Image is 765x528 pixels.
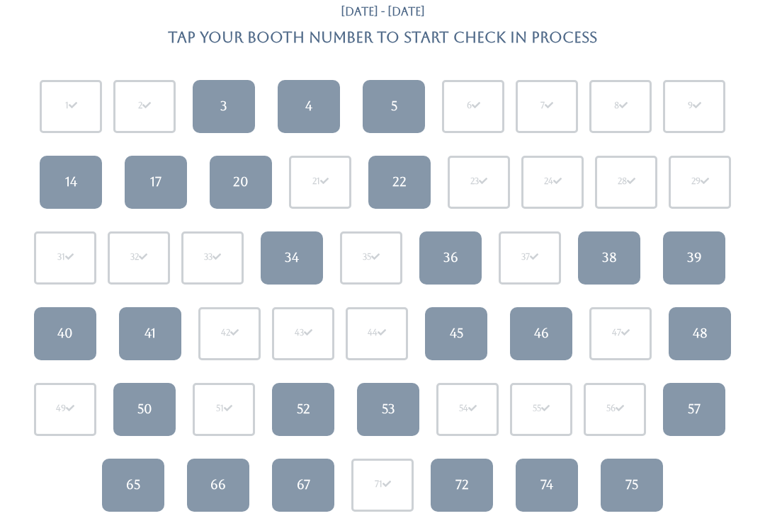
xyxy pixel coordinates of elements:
[688,101,701,113] div: 9
[533,403,550,416] div: 55
[625,476,638,495] div: 75
[688,401,701,419] div: 57
[119,308,181,361] a: 41
[297,476,310,495] div: 67
[375,479,391,492] div: 71
[168,30,597,46] h4: Tap your booth number to start check in process
[65,173,77,192] div: 14
[363,252,380,265] div: 35
[614,101,628,113] div: 8
[618,176,635,189] div: 28
[187,459,249,512] a: 66
[425,308,487,361] a: 45
[612,328,630,340] div: 47
[297,401,310,419] div: 52
[368,328,386,340] div: 44
[272,384,334,437] a: 52
[125,156,187,210] a: 17
[431,459,493,512] a: 72
[663,384,725,437] a: 57
[663,232,725,285] a: 39
[540,476,553,495] div: 74
[285,249,299,268] div: 34
[278,81,340,134] a: 4
[516,459,578,512] a: 74
[510,308,572,361] a: 46
[368,156,431,210] a: 22
[221,328,239,340] div: 42
[137,401,152,419] div: 50
[687,249,702,268] div: 39
[601,459,663,512] a: 75
[602,249,617,268] div: 38
[693,325,708,343] div: 48
[220,98,227,116] div: 3
[216,403,232,416] div: 51
[382,401,395,419] div: 53
[341,6,425,19] h5: [DATE] - [DATE]
[57,325,73,343] div: 40
[113,384,176,437] a: 50
[455,476,469,495] div: 72
[295,328,312,340] div: 43
[521,252,538,265] div: 37
[450,325,463,343] div: 45
[669,308,731,361] a: 48
[578,232,640,285] a: 38
[126,476,140,495] div: 65
[606,403,624,416] div: 56
[138,101,151,113] div: 2
[540,101,553,113] div: 7
[34,308,96,361] a: 40
[459,403,477,416] div: 54
[102,459,164,512] a: 65
[419,232,482,285] a: 36
[544,176,562,189] div: 24
[272,459,334,512] a: 67
[210,156,272,210] a: 20
[305,98,312,116] div: 4
[40,156,102,210] a: 14
[534,325,549,343] div: 46
[150,173,161,192] div: 17
[392,173,407,192] div: 22
[261,232,323,285] a: 34
[470,176,487,189] div: 23
[65,101,77,113] div: 1
[391,98,397,116] div: 5
[443,249,458,268] div: 36
[193,81,255,134] a: 3
[467,101,480,113] div: 6
[312,176,329,189] div: 21
[57,252,74,265] div: 31
[210,476,226,495] div: 66
[204,252,221,265] div: 33
[363,81,425,134] a: 5
[233,173,249,192] div: 20
[56,403,74,416] div: 49
[357,384,419,437] a: 53
[691,176,709,189] div: 29
[144,325,156,343] div: 41
[130,252,147,265] div: 32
